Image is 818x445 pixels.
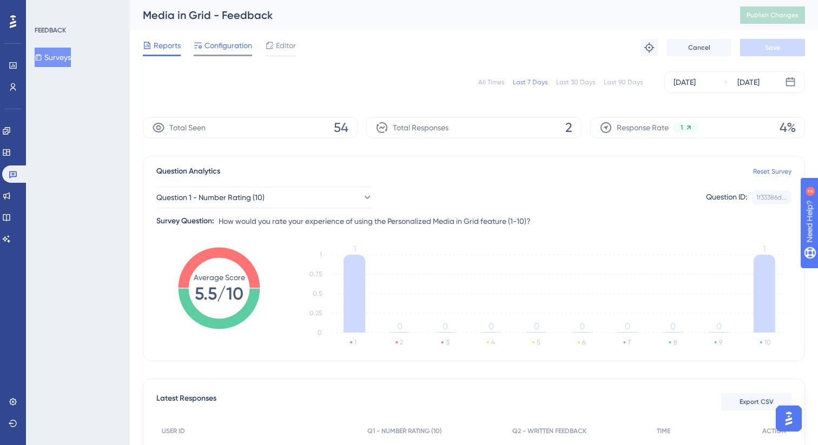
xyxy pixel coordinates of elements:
[354,338,357,346] text: 1
[156,165,220,178] span: Question Analytics
[762,427,786,435] span: ACTION
[657,427,670,435] span: TIME
[353,244,356,254] tspan: 1
[75,5,78,14] div: 2
[154,39,181,52] span: Reports
[747,11,799,19] span: Publish Changes
[628,338,631,346] text: 7
[706,190,747,204] div: Question ID:
[756,193,787,202] div: 1f33386d...
[169,121,206,134] span: Total Seen
[397,321,403,331] tspan: 0
[565,119,572,136] span: 2
[309,270,322,278] tspan: 0.75
[25,3,68,16] span: Need Help?
[537,338,540,346] text: 5
[625,321,630,331] tspan: 0
[162,427,185,435] span: USER ID
[367,427,442,435] span: Q1 - NUMBER RATING (10)
[393,121,448,134] span: Total Responses
[740,39,805,56] button: Save
[400,338,403,346] text: 2
[604,78,643,87] div: Last 90 Days
[582,338,585,346] text: 6
[143,8,713,23] div: Media in Grid - Feedback
[35,48,71,67] button: Surveys
[512,427,586,435] span: Q2 - WRITTEN FEEDBACK
[318,329,322,336] tspan: 0
[765,43,780,52] span: Save
[156,187,373,208] button: Question 1 - Number Rating (10)
[219,215,531,228] span: How would you rate your experience of using the Personalized Media in Grid feature (1-10)?
[753,167,791,176] a: Reset Survey
[773,402,805,435] iframe: UserGuiding AI Assistant Launcher
[763,244,766,254] tspan: 1
[156,191,265,204] span: Question 1 - Number Rating (10)
[313,290,322,297] tspan: 0.5
[35,26,66,35] div: FEEDBACK
[195,283,243,304] tspan: 5.5/10
[737,76,760,89] div: [DATE]
[667,39,731,56] button: Cancel
[156,215,214,228] div: Survey Question:
[716,321,722,331] tspan: 0
[556,78,595,87] div: Last 30 Days
[320,251,322,258] tspan: 1
[478,78,504,87] div: All Times
[617,121,669,134] span: Response Rate
[309,309,322,317] tspan: 0.25
[579,321,585,331] tspan: 0
[740,6,805,24] button: Publish Changes
[156,392,216,411] span: Latest Responses
[513,78,547,87] div: Last 7 Days
[443,321,448,331] tspan: 0
[205,39,252,52] span: Configuration
[491,338,495,346] text: 4
[670,321,676,331] tspan: 0
[674,76,696,89] div: [DATE]
[194,273,245,282] tspan: Average Score
[446,338,449,346] text: 3
[534,321,539,331] tspan: 0
[674,338,677,346] text: 8
[681,123,683,132] span: 1
[489,321,494,331] tspan: 0
[719,338,722,346] text: 9
[688,43,710,52] span: Cancel
[764,338,771,346] text: 10
[334,119,348,136] span: 54
[780,119,796,136] span: 4%
[721,393,791,410] button: Export CSV
[740,397,774,406] span: Export CSV
[276,39,296,52] span: Editor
